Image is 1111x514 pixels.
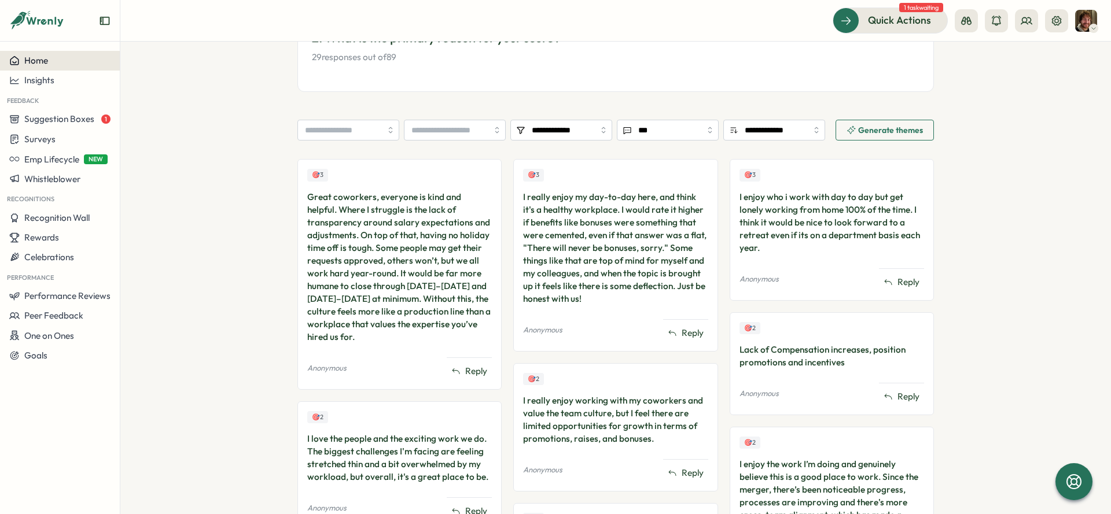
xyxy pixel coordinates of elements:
[24,350,47,361] span: Goals
[663,324,708,342] button: Reply
[868,13,931,28] span: Quick Actions
[307,363,347,374] p: Anonymous
[899,3,943,12] span: 1 task waiting
[740,169,760,181] div: Upvotes
[307,411,328,423] div: Upvotes
[24,252,74,262] span: Celebrations
[879,273,924,291] button: Reply
[740,343,924,369] div: Lack of Compensation increases, position promotions and incentives
[663,464,708,482] button: Reply
[24,154,79,165] span: Emp Lifecycle
[1075,10,1097,32] img: Nick Lacasse
[465,365,487,378] span: Reply
[740,389,779,399] p: Anonymous
[307,191,492,343] div: Great coworkers, everyone is kind and helpful. Where I struggle is the lack of transparency aroun...
[24,113,94,124] span: Suggestion Boxes
[24,290,111,301] span: Performance Reviews
[101,114,111,124] span: 1
[523,169,544,181] div: Upvotes
[740,191,924,254] div: I enjoy who i work with day to day but get lonely working from home 100% of the time. I think it ...
[24,173,80,184] span: Whistleblower
[84,154,108,164] span: NEW
[682,327,704,339] span: Reply
[523,373,544,385] div: Upvotes
[858,126,923,134] span: Generate themes
[523,465,562,475] p: Anonymous
[897,276,919,289] span: Reply
[447,363,492,380] button: Reply
[740,274,779,284] p: Anonymous
[879,388,924,405] button: Reply
[24,310,83,321] span: Peer Feedback
[24,75,54,86] span: Insights
[836,120,934,140] button: Generate themes
[99,15,111,27] button: Expand sidebar
[523,325,562,335] p: Anonymous
[740,322,760,334] div: Upvotes
[24,134,56,145] span: Surveys
[24,212,90,223] span: Recognition Wall
[24,55,48,66] span: Home
[523,394,708,445] div: I really enjoy working with my coworkers and value the team culture, but I feel there are limited...
[24,232,59,243] span: Rewards
[682,467,704,479] span: Reply
[523,191,708,305] div: I really enjoy my day-to-day here, and think it's a healthy workplace. I would rate it higher if ...
[897,390,919,403] span: Reply
[833,8,948,33] button: Quick Actions
[307,432,492,483] div: I love the people and the exciting work we do. The biggest challenges I'm facing are feeling stre...
[740,437,760,449] div: Upvotes
[307,503,347,513] p: Anonymous
[24,330,74,341] span: One on Ones
[312,51,919,64] p: 29 responses out of 89
[307,169,328,181] div: Upvotes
